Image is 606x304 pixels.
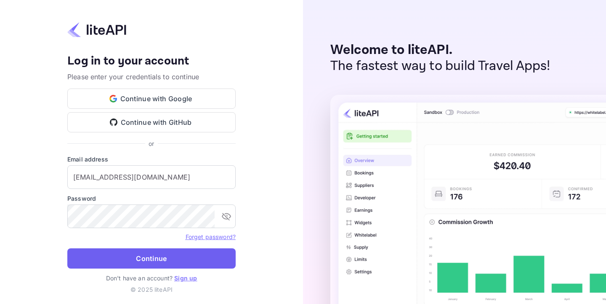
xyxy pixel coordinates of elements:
[130,285,173,294] p: © 2025 liteAPI
[67,165,236,189] input: Enter your email address
[330,42,550,58] p: Welcome to liteAPI.
[67,274,236,282] p: Don't have an account?
[67,112,236,132] button: Continue with GitHub
[67,72,236,82] p: Please enter your credentials to continue
[67,89,236,109] button: Continue with Google
[174,274,197,282] a: Sign up
[67,194,236,203] label: Password
[67,54,236,69] h4: Log in to your account
[67,22,126,38] img: liteapi
[186,232,236,241] a: Forget password?
[186,233,236,240] a: Forget password?
[67,155,236,164] label: Email address
[67,248,236,269] button: Continue
[149,139,154,148] p: or
[330,58,550,74] p: The fastest way to build Travel Apps!
[218,208,235,225] button: toggle password visibility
